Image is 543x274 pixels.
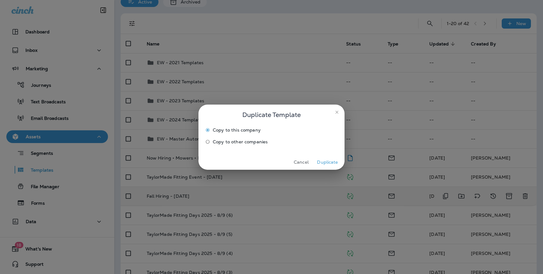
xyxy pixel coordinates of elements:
button: close [332,107,342,117]
span: Duplicate Template [242,110,301,120]
button: Duplicate [316,157,339,167]
span: Copy to other companies [213,139,268,144]
span: Copy to this company [213,127,261,133]
button: Cancel [289,157,313,167]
